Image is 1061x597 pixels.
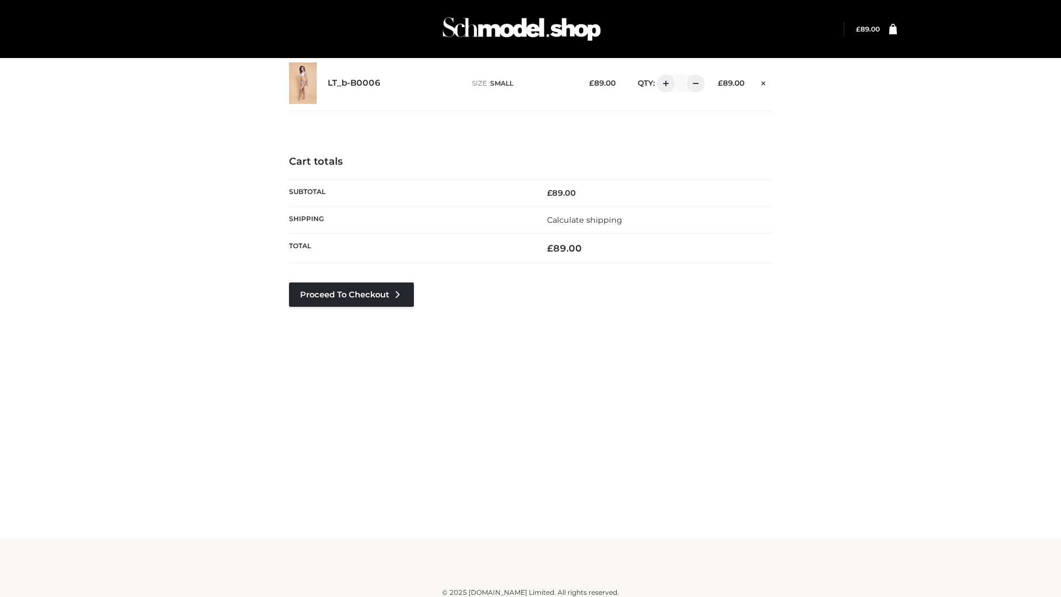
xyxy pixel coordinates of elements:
span: £ [547,243,553,254]
div: QTY: [627,75,701,92]
img: Schmodel Admin 964 [439,7,605,51]
a: £89.00 [856,25,880,33]
a: Proceed to Checkout [289,282,414,307]
a: Calculate shipping [547,215,622,225]
span: £ [718,78,723,87]
bdi: 89.00 [547,188,576,198]
th: Total [289,234,530,263]
a: LT_b-B0006 [328,78,381,88]
th: Shipping [289,206,530,233]
bdi: 89.00 [856,25,880,33]
h4: Cart totals [289,156,772,168]
span: £ [547,188,552,198]
bdi: 89.00 [589,78,616,87]
span: £ [589,78,594,87]
p: size : [472,78,572,88]
img: LT_b-B0006 - SMALL [289,62,317,104]
th: Subtotal [289,179,530,206]
span: £ [856,25,860,33]
bdi: 89.00 [547,243,582,254]
a: Remove this item [755,75,772,89]
span: SMALL [490,79,513,87]
bdi: 89.00 [718,78,744,87]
